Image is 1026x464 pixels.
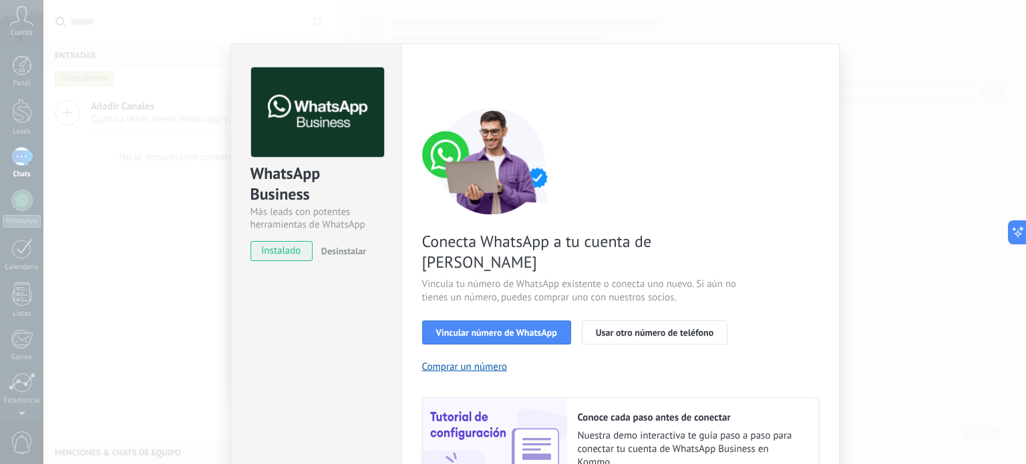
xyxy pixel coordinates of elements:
span: Desinstalar [321,245,366,257]
button: Vincular número de WhatsApp [422,320,571,344]
span: Vincular número de WhatsApp [436,328,557,337]
span: Usar otro número de teléfono [596,328,713,337]
img: logo_main.png [251,67,384,158]
span: Vincula tu número de WhatsApp existente o conecta uno nuevo. Si aún no tienes un número, puedes c... [422,278,740,304]
span: instalado [251,241,312,261]
img: connect number [422,107,562,214]
div: WhatsApp Business [250,163,382,206]
h2: Conoce cada paso antes de conectar [578,411,805,424]
button: Comprar un número [422,361,508,373]
button: Desinstalar [316,241,366,261]
span: Conecta WhatsApp a tu cuenta de [PERSON_NAME] [422,231,740,272]
div: Más leads con potentes herramientas de WhatsApp [250,206,382,231]
button: Usar otro número de teléfono [582,320,727,344]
